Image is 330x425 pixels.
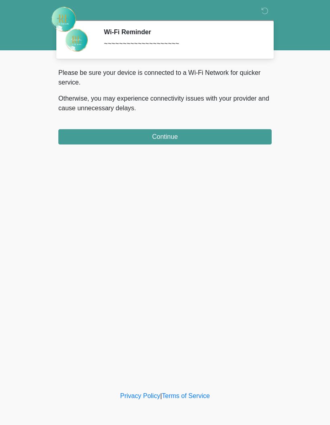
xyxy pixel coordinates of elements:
[104,39,260,49] div: ~~~~~~~~~~~~~~~~~~~~
[58,68,272,87] p: Please be sure your device is connected to a Wi-Fi Network for quicker service.
[160,392,162,399] a: |
[58,129,272,144] button: Continue
[50,6,77,33] img: Rehydrate Aesthetics & Wellness Logo
[64,28,89,52] img: Agent Avatar
[120,392,161,399] a: Privacy Policy
[58,94,272,113] p: Otherwise, you may experience connectivity issues with your provider and cause unnecessary delays
[162,392,210,399] a: Terms of Service
[134,105,136,111] span: .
